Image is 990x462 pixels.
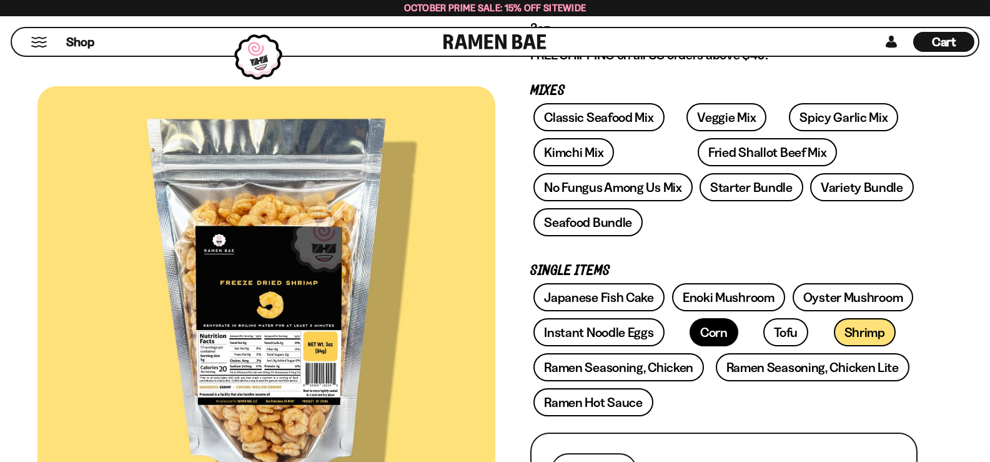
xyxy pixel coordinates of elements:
[533,318,664,346] a: Instant Noodle Eggs
[700,173,803,201] a: Starter Bundle
[533,353,704,381] a: Ramen Seasoning, Chicken
[793,283,914,311] a: Oyster Mushroom
[672,283,785,311] a: Enoki Mushroom
[686,103,766,131] a: Veggie Mix
[533,388,653,416] a: Ramen Hot Sauce
[533,103,664,131] a: Classic Seafood Mix
[698,138,837,166] a: Fried Shallot Beef Mix
[810,173,914,201] a: Variety Bundle
[533,283,665,311] a: Japanese Fish Cake
[533,138,614,166] a: Kimchi Mix
[404,2,587,14] span: October Prime Sale: 15% off Sitewide
[66,34,94,51] span: Shop
[690,318,738,346] a: Corn
[530,85,918,97] p: Mixes
[66,32,94,52] a: Shop
[932,34,956,49] span: Cart
[913,28,974,56] div: Cart
[533,173,692,201] a: No Fungus Among Us Mix
[31,37,47,48] button: Mobile Menu Trigger
[789,103,898,131] a: Spicy Garlic Mix
[533,208,643,236] a: Seafood Bundle
[530,265,918,277] p: Single Items
[716,353,909,381] a: Ramen Seasoning, Chicken Lite
[763,318,808,346] a: Tofu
